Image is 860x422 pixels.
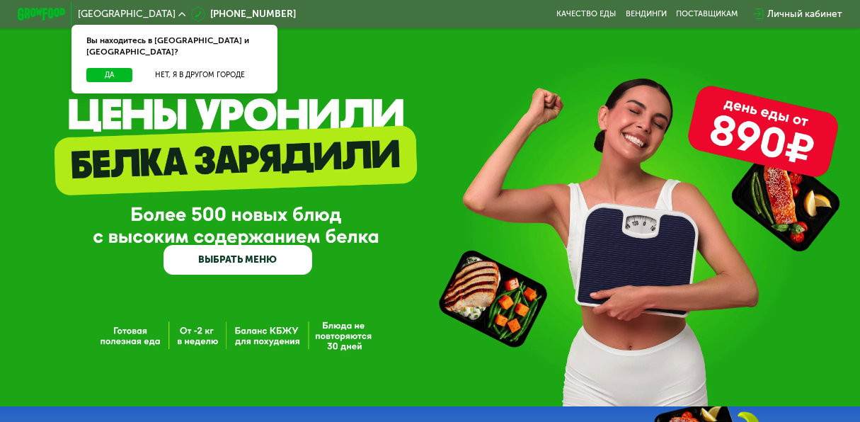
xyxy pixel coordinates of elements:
[78,9,176,19] span: [GEOGRAPHIC_DATA]
[191,7,296,21] a: [PHONE_NUMBER]
[626,9,667,19] a: Вендинги
[137,68,263,83] button: Нет, я в другом городе
[556,9,616,19] a: Качество еды
[164,245,312,275] a: ВЫБРАТЬ МЕНЮ
[71,25,277,68] div: Вы находитесь в [GEOGRAPHIC_DATA] и [GEOGRAPHIC_DATA]?
[767,7,842,21] div: Личный кабинет
[86,68,132,83] button: Да
[676,9,738,19] div: поставщикам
